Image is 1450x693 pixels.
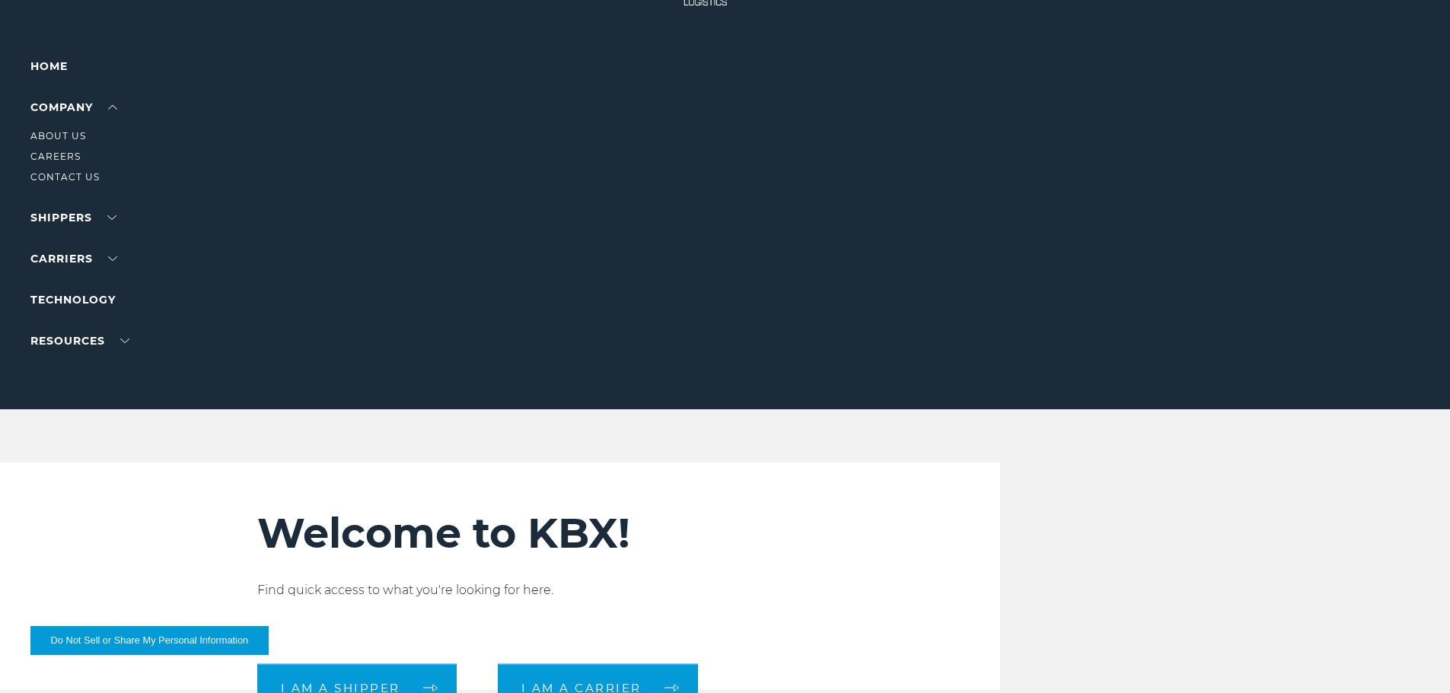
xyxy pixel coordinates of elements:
a: Company [30,100,117,114]
a: Contact Us [30,171,100,183]
h2: Welcome to KBX! [257,508,910,558]
a: Home [30,59,68,73]
a: Technology [30,293,116,307]
p: Find quick access to what you're looking for here. [257,581,910,599]
button: Do Not Sell or Share My Personal Information [30,626,269,655]
a: Careers [30,151,81,162]
a: RESOURCES [30,334,129,348]
a: About Us [30,130,86,141]
a: Carriers [30,252,117,265]
a: SHIPPERS [30,211,116,224]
